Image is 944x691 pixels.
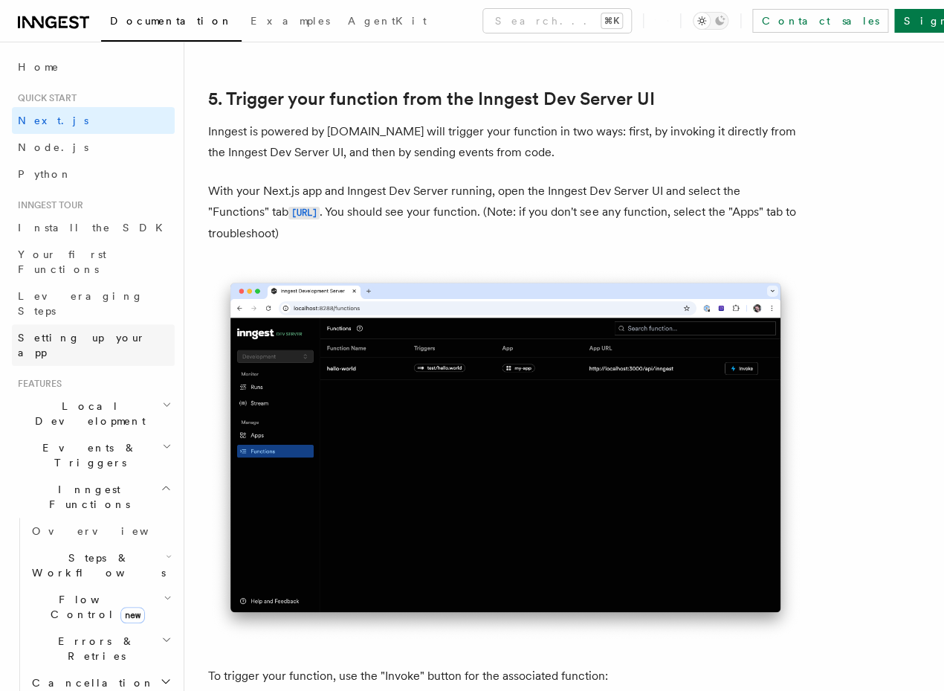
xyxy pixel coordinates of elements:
[18,222,172,234] span: Install the SDK
[208,89,655,109] a: 5. Trigger your function from the Inngest Dev Server UI
[12,378,62,390] span: Features
[208,666,803,687] p: To trigger your function, use the "Invoke" button for the associated function:
[12,54,175,80] a: Home
[208,181,803,244] p: With your Next.js app and Inngest Dev Server running, open the Inngest Dev Server UI and select t...
[339,4,436,40] a: AgentKit
[12,283,175,324] a: Leveraging Steps
[12,440,162,470] span: Events & Triggers
[12,399,162,428] span: Local Development
[348,15,427,27] span: AgentKit
[242,4,339,40] a: Examples
[12,161,175,187] a: Python
[693,12,728,30] button: Toggle dark mode
[12,434,175,476] button: Events & Triggers
[12,482,161,512] span: Inngest Functions
[12,214,175,241] a: Install the SDK
[18,141,88,153] span: Node.js
[26,675,155,690] span: Cancellation
[288,205,320,219] a: [URL]
[208,268,803,642] img: Inngest Dev Server web interface's functions tab with functions listed
[12,324,175,366] a: Setting up your app
[26,628,175,669] button: Errors & Retries
[18,332,146,359] span: Setting up your app
[26,634,161,663] span: Errors & Retries
[12,92,77,104] span: Quick start
[12,199,83,211] span: Inngest tour
[12,476,175,518] button: Inngest Functions
[752,9,888,33] a: Contact sales
[26,586,175,628] button: Flow Controlnew
[120,607,145,623] span: new
[18,168,72,180] span: Python
[26,592,164,622] span: Flow Control
[18,115,88,126] span: Next.js
[26,518,175,544] a: Overview
[101,4,242,42] a: Documentation
[26,544,175,586] button: Steps & Workflows
[18,248,106,275] span: Your first Functions
[288,207,320,219] code: [URL]
[32,525,185,537] span: Overview
[26,550,166,580] span: Steps & Workflows
[18,60,59,74] span: Home
[601,13,622,28] kbd: ⌘K
[250,15,330,27] span: Examples
[12,393,175,434] button: Local Development
[12,107,175,134] a: Next.js
[18,290,143,317] span: Leveraging Steps
[12,241,175,283] a: Your first Functions
[483,9,631,33] button: Search...⌘K
[12,134,175,161] a: Node.js
[208,121,803,163] p: Inngest is powered by [DOMAIN_NAME] will trigger your function in two ways: first, by invoking it...
[110,15,233,27] span: Documentation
